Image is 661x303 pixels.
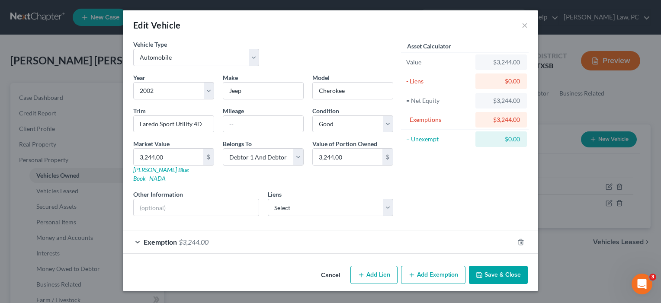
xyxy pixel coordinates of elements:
[223,140,252,147] span: Belongs To
[313,149,382,165] input: 0.00
[179,238,209,246] span: $3,244.00
[149,175,166,182] a: NADA
[312,106,339,115] label: Condition
[133,40,167,49] label: Vehicle Type
[482,135,520,144] div: $0.00
[268,190,282,199] label: Liens
[482,58,520,67] div: $3,244.00
[223,74,238,81] span: Make
[203,149,214,165] div: $
[649,274,656,281] span: 3
[312,139,377,148] label: Value of Portion Owned
[314,267,347,284] button: Cancel
[133,166,189,182] a: [PERSON_NAME] Blue Book
[407,41,451,51] label: Asset Calculator
[134,116,214,132] input: ex. LS, LT, etc
[223,83,303,99] input: ex. Nissan
[133,19,181,31] div: Edit Vehicle
[632,274,652,294] iframe: Intercom live chat
[406,58,472,67] div: Value
[133,106,146,115] label: Trim
[134,149,203,165] input: 0.00
[312,73,330,82] label: Model
[313,83,393,99] input: ex. Altima
[522,20,528,30] button: ×
[482,77,520,86] div: $0.00
[382,149,393,165] div: $
[406,115,472,124] div: - Exemptions
[144,238,177,246] span: Exemption
[406,96,472,105] div: = Net Equity
[401,266,465,284] button: Add Exemption
[406,77,472,86] div: - Liens
[133,190,183,199] label: Other Information
[133,139,170,148] label: Market Value
[350,266,398,284] button: Add Lien
[223,116,303,132] input: --
[406,135,472,144] div: = Unexempt
[482,96,520,105] div: $3,244.00
[133,73,145,82] label: Year
[134,199,259,216] input: (optional)
[469,266,528,284] button: Save & Close
[223,106,244,115] label: Mileage
[482,115,520,124] div: $3,244.00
